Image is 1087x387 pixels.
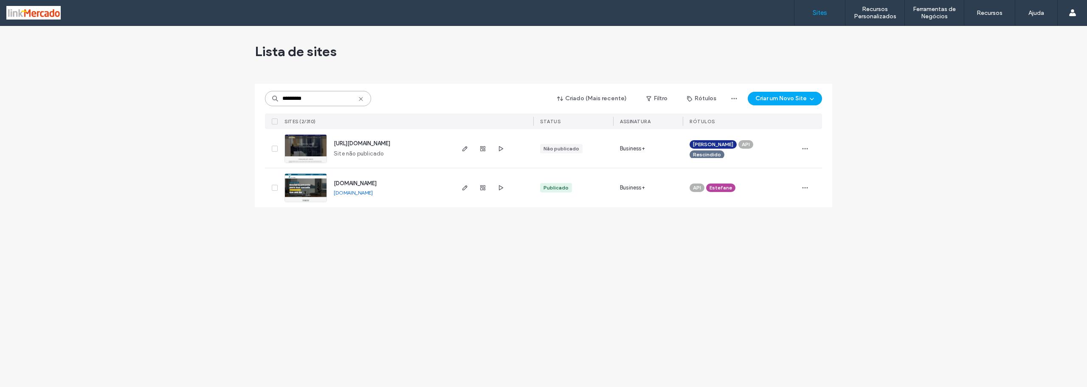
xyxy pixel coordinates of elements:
span: Estefane [710,184,732,192]
label: Ajuda [1028,9,1044,17]
label: Recursos Personalizados [845,6,904,20]
label: Recursos [977,9,1003,17]
button: Filtro [638,92,676,105]
span: Site não publicado [334,150,384,158]
button: Rótulos [679,92,724,105]
label: Sites [813,9,827,17]
span: Sites (2/310) [284,119,316,124]
span: Rótulos [690,119,715,124]
span: STATUS [540,119,560,124]
span: Ajuda [19,6,40,14]
label: Ferramentas de Negócios [905,6,964,20]
span: API [742,141,750,148]
a: [DOMAIN_NAME] [334,189,373,196]
a: [URL][DOMAIN_NAME] [334,140,390,147]
span: Lista de sites [255,43,337,60]
button: Criar um Novo Site [748,92,822,105]
span: [PERSON_NAME] [693,141,733,148]
div: Publicado [543,184,569,192]
span: Business+ [620,144,645,153]
span: Rescindido [693,151,721,158]
span: API [693,184,701,192]
a: [DOMAIN_NAME] [334,180,377,186]
span: Business+ [620,184,645,192]
button: Criado (Mais recente) [550,92,634,105]
div: Não publicado [543,145,579,153]
span: Assinatura [620,119,651,124]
